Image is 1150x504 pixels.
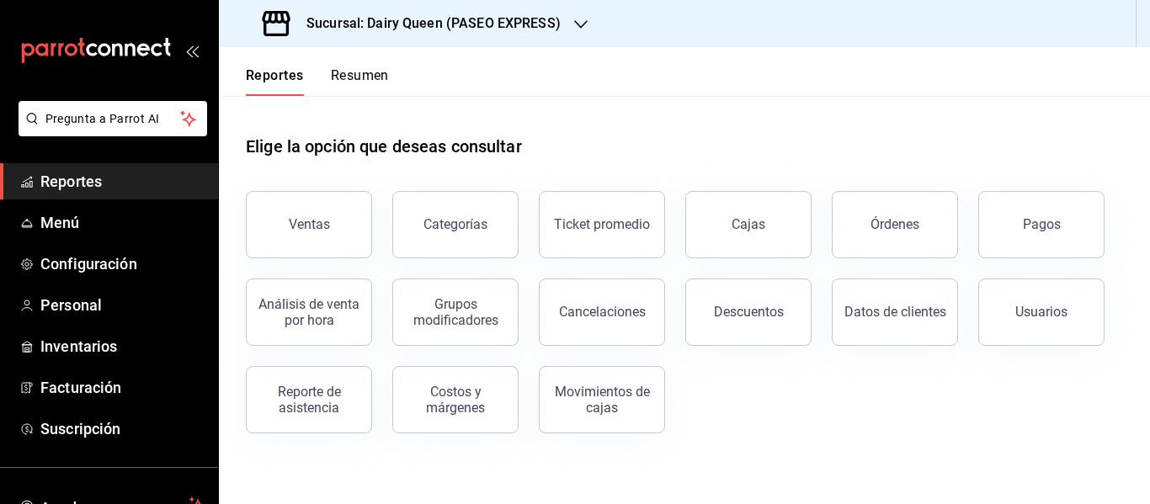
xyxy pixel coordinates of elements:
[246,67,304,96] button: Reportes
[978,191,1105,258] button: Pagos
[832,191,958,258] button: Órdenes
[685,279,812,346] button: Descuentos
[403,296,508,328] div: Grupos modificadores
[1015,304,1067,320] div: Usuarios
[293,13,561,34] h3: Sucursal: Dairy Queen (PASEO EXPRESS)
[685,191,812,258] button: Cajas
[246,279,372,346] button: Análisis de venta por hora
[978,279,1105,346] button: Usuarios
[539,279,665,346] button: Cancelaciones
[40,335,205,358] span: Inventarios
[257,296,361,328] div: Análisis de venta por hora
[45,110,181,128] span: Pregunta a Parrot AI
[392,279,519,346] button: Grupos modificadores
[19,101,207,136] button: Pregunta a Parrot AI
[40,376,205,399] span: Facturación
[392,191,519,258] button: Categorías
[40,252,205,275] span: Configuración
[257,384,361,416] div: Reporte de asistencia
[246,191,372,258] button: Ventas
[40,170,205,193] span: Reportes
[714,304,784,320] div: Descuentos
[403,384,508,416] div: Costos y márgenes
[246,134,522,159] h1: Elige la opción que deseas consultar
[559,304,646,320] div: Cancelaciones
[40,211,205,234] span: Menú
[40,417,205,440] span: Suscripción
[246,67,389,96] div: navigation tabs
[554,216,650,232] div: Ticket promedio
[289,216,330,232] div: Ventas
[732,216,765,232] div: Cajas
[12,122,207,140] a: Pregunta a Parrot AI
[185,44,199,57] button: open_drawer_menu
[844,304,946,320] div: Datos de clientes
[246,366,372,433] button: Reporte de asistencia
[550,384,654,416] div: Movimientos de cajas
[870,216,919,232] div: Órdenes
[40,294,205,316] span: Personal
[392,366,519,433] button: Costos y márgenes
[539,366,665,433] button: Movimientos de cajas
[331,67,389,96] button: Resumen
[539,191,665,258] button: Ticket promedio
[832,279,958,346] button: Datos de clientes
[1023,216,1061,232] div: Pagos
[423,216,487,232] div: Categorías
